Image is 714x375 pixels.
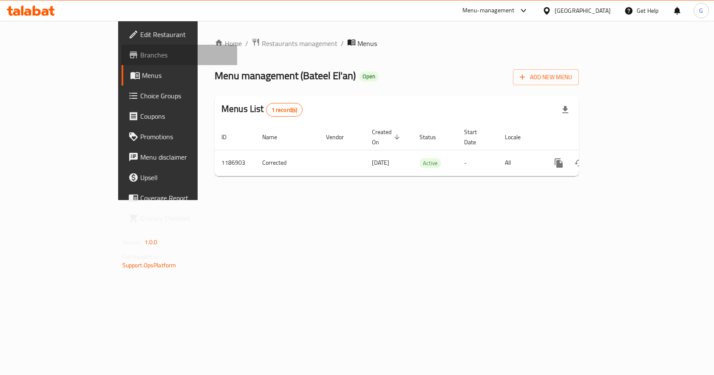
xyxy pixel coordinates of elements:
[122,65,238,86] a: Menus
[266,106,303,114] span: 1 record(s)
[142,70,231,80] span: Menus
[122,86,238,106] a: Choice Groups
[215,124,637,176] table: enhanced table
[457,150,498,176] td: -
[513,69,579,85] button: Add New Menu
[122,126,238,147] a: Promotions
[419,132,447,142] span: Status
[140,193,231,203] span: Coverage Report
[140,213,231,223] span: Grocery Checklist
[122,24,238,45] a: Edit Restaurant
[372,127,402,147] span: Created On
[122,208,238,229] a: Grocery Checklist
[542,124,637,150] th: Actions
[221,103,303,117] h2: Menus List
[245,38,248,49] li: /
[122,237,143,248] span: Version:
[215,38,579,49] nav: breadcrumb
[140,111,231,121] span: Coupons
[464,127,488,147] span: Start Date
[140,29,231,40] span: Edit Restaurant
[122,167,238,188] a: Upsell
[122,147,238,167] a: Menu disclaimer
[359,73,379,80] span: Open
[555,100,575,120] div: Export file
[359,72,379,82] div: Open
[221,132,238,142] span: ID
[699,6,703,15] span: G
[419,158,441,168] span: Active
[144,237,158,248] span: 1.0.0
[262,132,288,142] span: Name
[122,251,161,262] span: Get support on:
[520,72,572,83] span: Add New Menu
[122,188,238,208] a: Coverage Report
[122,45,238,65] a: Branches
[140,50,231,60] span: Branches
[498,150,542,176] td: All
[555,6,611,15] div: [GEOGRAPHIC_DATA]
[505,132,532,142] span: Locale
[140,172,231,183] span: Upsell
[122,260,176,271] a: Support.OpsPlatform
[326,132,355,142] span: Vendor
[262,38,337,49] span: Restaurants management
[255,150,319,176] td: Corrected
[462,6,515,16] div: Menu-management
[215,66,356,85] span: Menu management ( Bateel El'an )
[140,152,231,162] span: Menu disclaimer
[140,132,231,142] span: Promotions
[122,106,238,126] a: Coupons
[372,157,389,168] span: [DATE]
[252,38,337,49] a: Restaurants management
[549,153,569,173] button: more
[569,153,589,173] button: Change Status
[341,38,344,49] li: /
[266,103,303,117] div: Total records count
[140,91,231,101] span: Choice Groups
[357,38,377,49] span: Menus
